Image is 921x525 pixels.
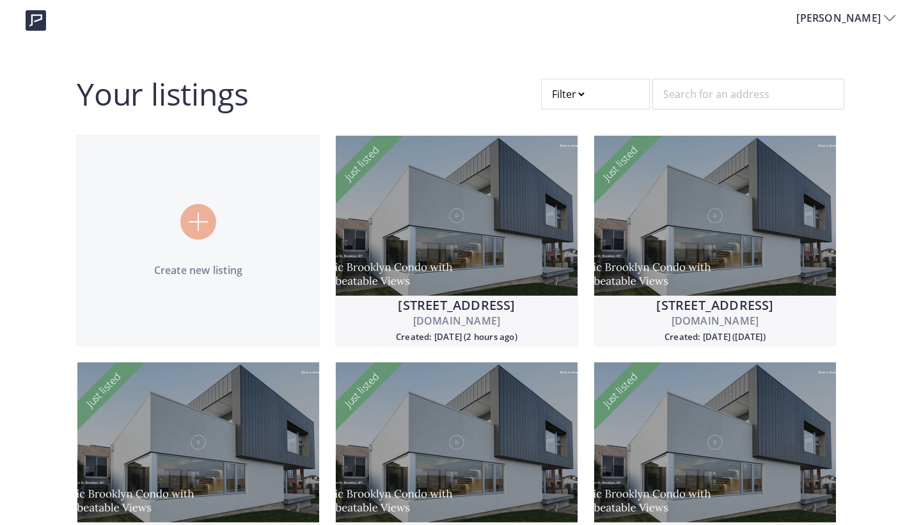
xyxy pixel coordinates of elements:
p: Create new listing [77,262,319,278]
h2: Your listings [77,79,248,109]
img: logo [26,10,46,31]
span: [PERSON_NAME] [796,10,884,26]
a: Create new listing [77,135,320,346]
input: Search for an address [652,79,844,109]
